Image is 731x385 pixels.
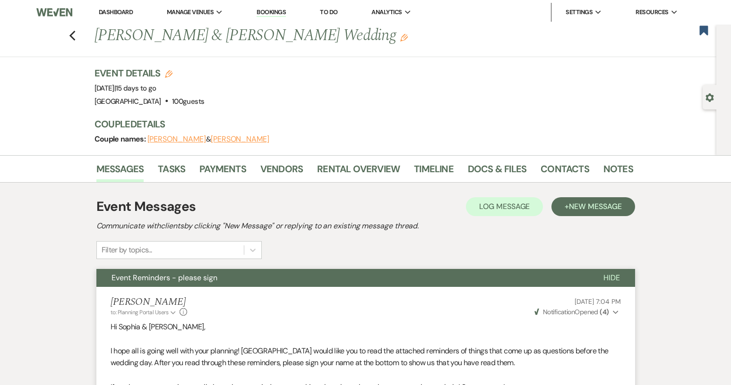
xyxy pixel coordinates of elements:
span: to: Planning Portal Users [111,309,169,316]
a: Dashboard [99,8,133,16]
span: Notification [543,308,575,316]
h3: Couple Details [95,117,624,131]
span: Opened [534,308,609,316]
a: Tasks [158,161,185,182]
button: Event Reminders - please sign [96,269,588,287]
strong: ( 4 ) [600,308,609,316]
p: Hi Sophia & [PERSON_NAME], [111,321,621,333]
button: to: Planning Portal Users [111,308,178,317]
span: Analytics [371,8,402,17]
button: Edit [400,33,408,42]
a: To Do [320,8,337,16]
span: 100 guests [172,97,204,106]
span: Log Message [479,201,530,211]
button: Log Message [466,197,543,216]
span: | [114,84,156,93]
a: Notes [603,161,633,182]
span: Resources [636,8,668,17]
span: [DATE] [95,84,156,93]
a: Rental Overview [317,161,400,182]
span: Settings [566,8,593,17]
h1: Event Messages [96,197,196,217]
a: Docs & Files [468,161,526,182]
button: [PERSON_NAME] [211,135,269,143]
a: Contacts [541,161,589,182]
a: Bookings [257,8,286,17]
span: 15 days to go [116,84,156,93]
span: Manage Venues [167,8,214,17]
h2: Communicate with clients by clicking "New Message" or replying to an existing message thread. [96,220,635,232]
span: [GEOGRAPHIC_DATA] [95,97,161,106]
button: [PERSON_NAME] [147,135,206,143]
button: NotificationOpened (4) [533,307,621,317]
button: +New Message [551,197,635,216]
button: Open lead details [705,92,714,101]
h3: Event Details [95,67,205,80]
span: & [147,134,269,144]
p: I hope all is going well with your planning! [GEOGRAPHIC_DATA] would like you to read the attache... [111,345,621,369]
span: Hide [603,273,620,283]
a: Messages [96,161,144,182]
span: [DATE] 7:04 PM [575,297,620,306]
h1: [PERSON_NAME] & [PERSON_NAME] Wedding [95,25,518,47]
h5: [PERSON_NAME] [111,296,188,308]
button: Hide [588,269,635,287]
div: Filter by topics... [102,244,152,256]
span: Event Reminders - please sign [112,273,217,283]
img: Weven Logo [36,2,72,22]
a: Payments [199,161,246,182]
a: Timeline [414,161,454,182]
a: Vendors [260,161,303,182]
span: Couple names: [95,134,147,144]
span: New Message [569,201,621,211]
